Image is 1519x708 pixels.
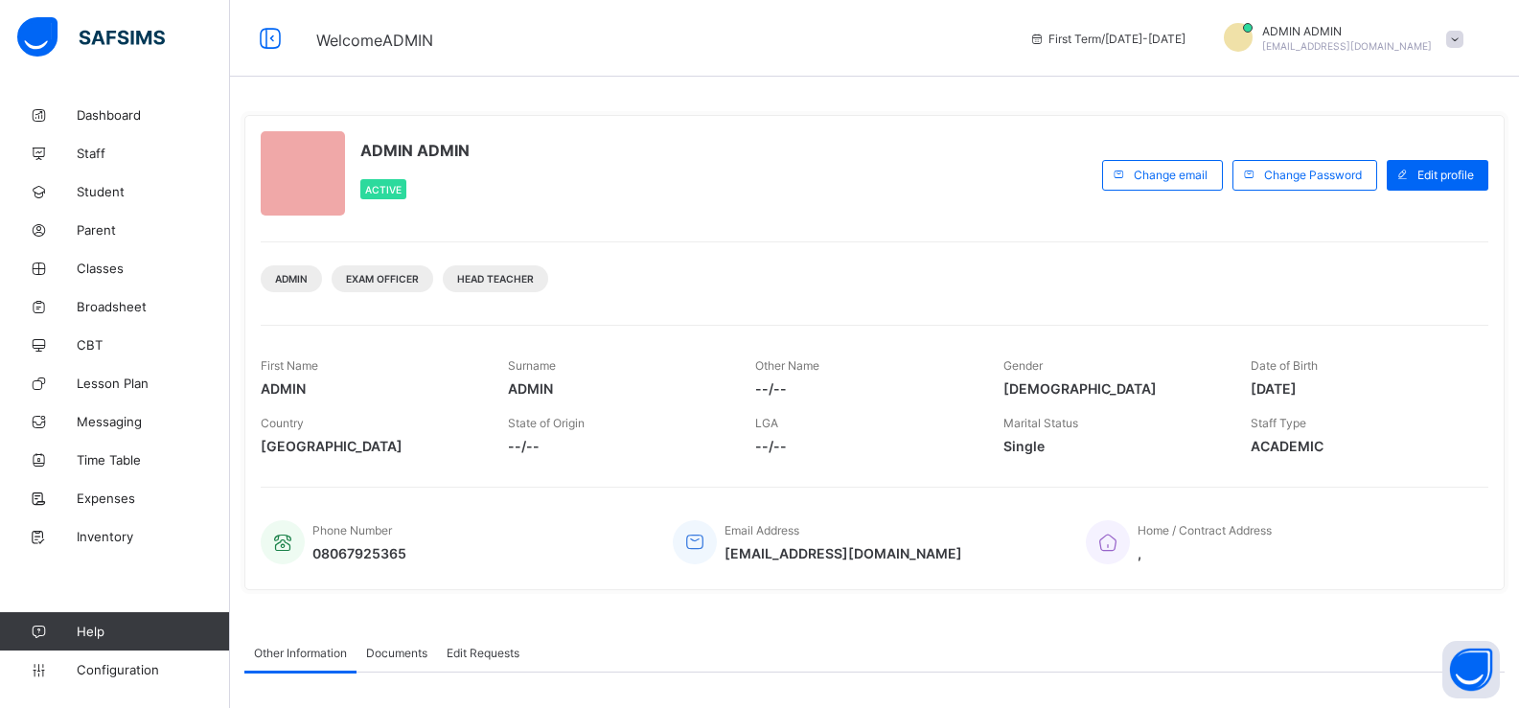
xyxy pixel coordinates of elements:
[508,416,585,430] span: State of Origin
[77,491,230,506] span: Expenses
[1264,168,1362,182] span: Change Password
[1138,545,1272,561] span: ,
[1251,438,1469,454] span: ACADEMIC
[346,273,419,285] span: Exam Officer
[77,222,230,238] span: Parent
[1262,40,1432,52] span: [EMAIL_ADDRESS][DOMAIN_NAME]
[17,17,165,57] img: safsims
[261,416,304,430] span: Country
[77,299,230,314] span: Broadsheet
[77,662,229,677] span: Configuration
[508,358,556,373] span: Surname
[77,376,230,391] span: Lesson Plan
[1251,380,1469,397] span: [DATE]
[365,184,402,195] span: Active
[312,545,406,561] span: 08067925365
[366,646,427,660] span: Documents
[254,646,347,660] span: Other Information
[1003,380,1222,397] span: [DEMOGRAPHIC_DATA]
[447,646,519,660] span: Edit Requests
[77,107,230,123] span: Dashboard
[261,438,479,454] span: [GEOGRAPHIC_DATA]
[725,545,962,561] span: [EMAIL_ADDRESS][DOMAIN_NAME]
[77,184,230,199] span: Student
[755,416,778,430] span: LGA
[77,624,229,639] span: Help
[1003,438,1222,454] span: Single
[360,141,470,160] span: ADMIN ADMIN
[508,438,726,454] span: --/--
[1029,32,1185,46] span: session/term information
[755,438,974,454] span: --/--
[1003,416,1078,430] span: Marital Status
[1134,168,1208,182] span: Change email
[1003,358,1043,373] span: Gender
[457,273,534,285] span: Head Teacher
[261,358,318,373] span: First Name
[1417,168,1474,182] span: Edit profile
[77,261,230,276] span: Classes
[1251,358,1318,373] span: Date of Birth
[1205,23,1473,55] div: ADMINADMIN
[261,380,479,397] span: ADMIN
[77,452,230,468] span: Time Table
[1442,641,1500,698] button: Open asap
[275,273,308,285] span: Admin
[77,529,230,544] span: Inventory
[312,523,392,537] span: Phone Number
[77,337,230,353] span: CBT
[755,380,974,397] span: --/--
[1251,416,1306,430] span: Staff Type
[508,380,726,397] span: ADMIN
[1262,24,1432,38] span: ADMIN ADMIN
[755,358,819,373] span: Other Name
[316,31,433,50] span: Welcome ADMIN
[1138,523,1272,537] span: Home / Contract Address
[725,523,799,537] span: Email Address
[77,414,230,429] span: Messaging
[77,146,230,161] span: Staff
